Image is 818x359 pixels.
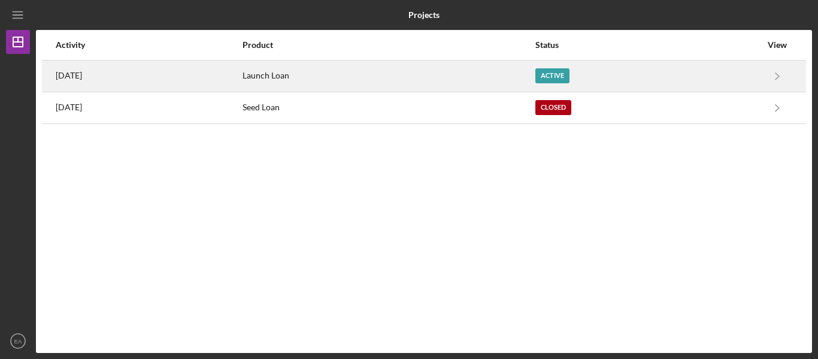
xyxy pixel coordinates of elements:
[535,68,569,83] div: Active
[535,100,571,115] div: Closed
[14,338,22,345] text: EA
[56,40,241,50] div: Activity
[56,71,82,80] time: 2025-08-07 04:35
[408,10,440,20] b: Projects
[56,102,82,112] time: 2025-04-18 20:04
[762,40,792,50] div: View
[243,61,534,91] div: Launch Loan
[6,329,30,353] button: EA
[243,40,534,50] div: Product
[535,40,761,50] div: Status
[243,93,534,123] div: Seed Loan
